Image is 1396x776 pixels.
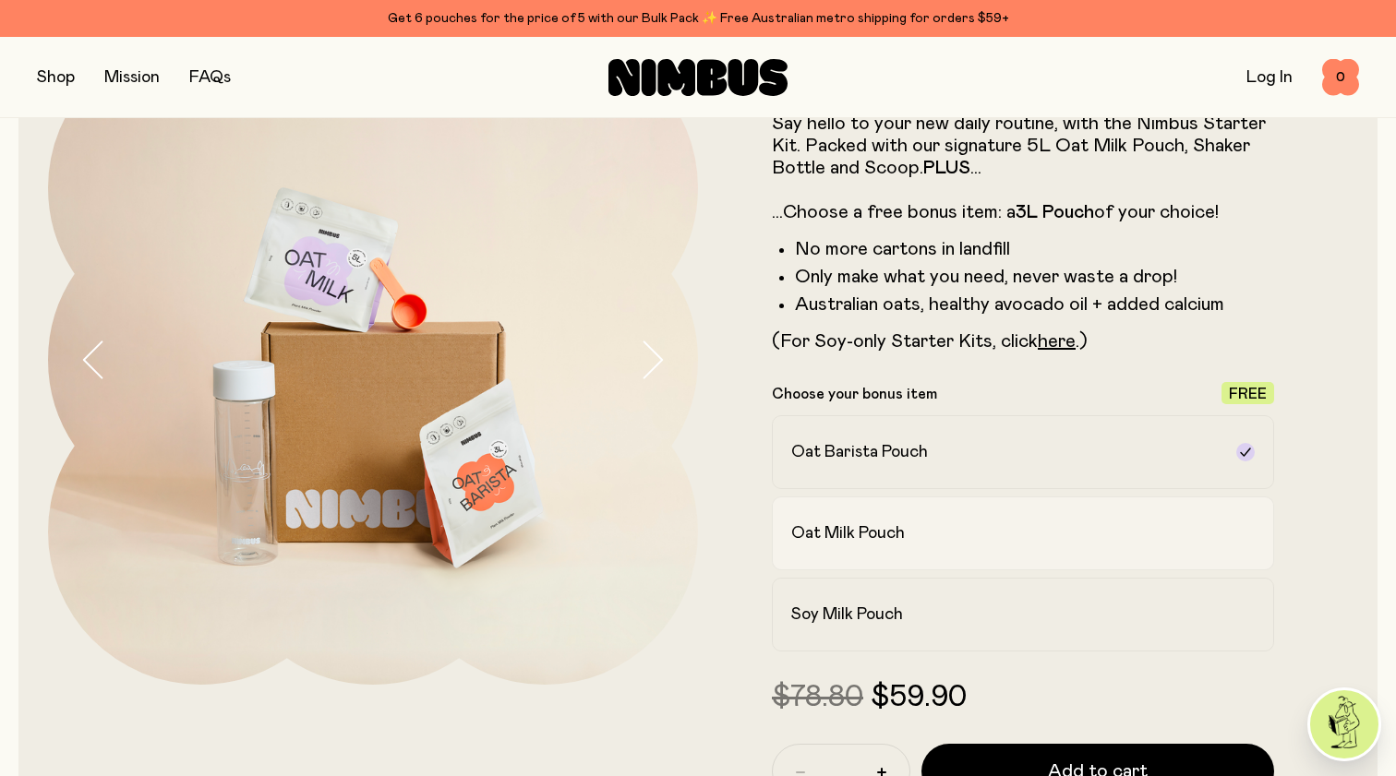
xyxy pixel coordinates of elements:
[1229,387,1267,401] span: Free
[791,522,905,544] h2: Oat Milk Pouch
[1246,69,1293,86] a: Log In
[772,330,1274,352] p: (For Soy-only Starter Kits, click .)
[772,113,1274,223] p: Say hello to your new daily routine, with the Nimbus Starter Kit. Packed with our signature 5L Oa...
[1038,332,1076,351] a: here
[871,683,967,712] span: $59.90
[795,238,1274,260] li: No more cartons in landfill
[37,7,1359,30] div: Get 6 pouches for the price of 5 with our Bulk Pack ✨ Free Australian metro shipping for orders $59+
[791,603,903,626] h2: Soy Milk Pouch
[795,293,1274,316] li: Australian oats, healthy avocado oil + added calcium
[1310,690,1378,758] img: agent
[189,69,231,86] a: FAQs
[791,441,928,463] h2: Oat Barista Pouch
[1016,203,1038,221] strong: 3L
[772,683,863,712] span: $78.80
[1042,203,1094,221] strong: Pouch
[795,266,1274,288] li: Only make what you need, never waste a drop!
[104,69,160,86] a: Mission
[772,385,937,403] p: Choose your bonus item
[923,159,970,177] strong: PLUS
[1322,59,1359,96] button: 0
